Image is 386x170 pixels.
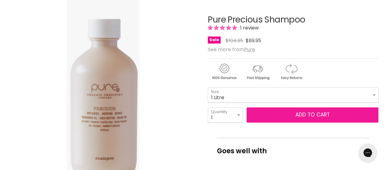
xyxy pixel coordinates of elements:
[208,24,238,31] span: 5.00 stars
[225,37,243,44] span: $104.95
[246,37,261,44] span: $89.95
[355,141,380,164] iframe: Gorgias live chat messenger
[217,138,369,158] p: Goes well with
[208,36,221,43] span: Sale
[275,62,307,81] img: returns.gif
[208,15,378,25] h1: Pure Precious Shampoo
[244,46,255,53] a: Pure
[208,107,243,123] select: Quantity
[241,62,274,81] img: shipping.gif
[247,107,378,123] button: Add to cart
[238,24,259,31] span: 1 review
[208,46,255,53] span: See more from
[295,111,330,118] span: Add to cart
[208,62,240,81] img: genuine.gif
